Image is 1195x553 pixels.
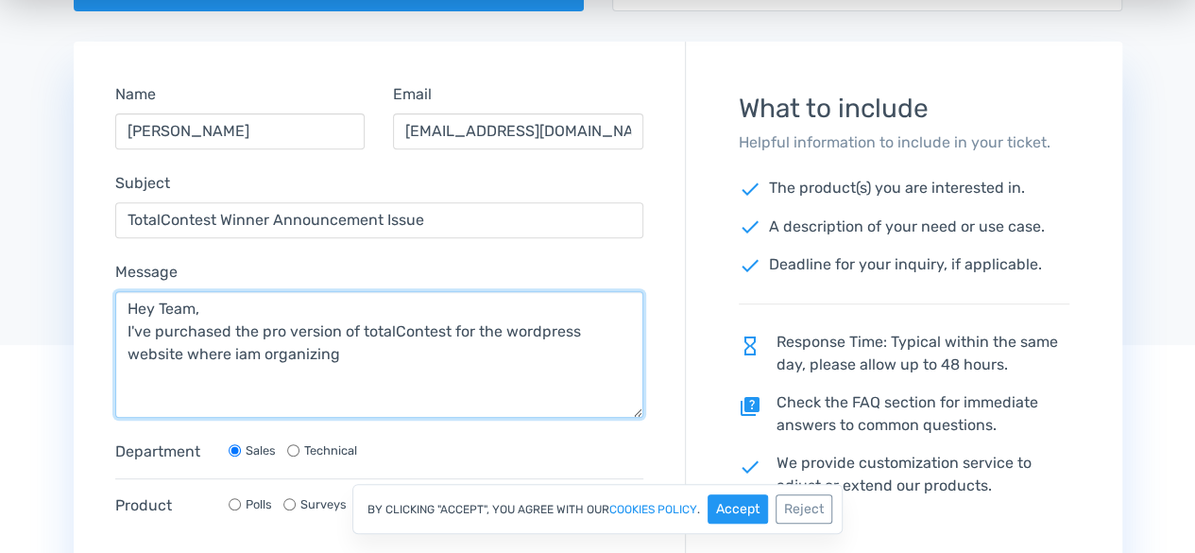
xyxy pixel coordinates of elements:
label: Sales [246,441,276,459]
div: By clicking "Accept", you agree with our . [352,484,843,534]
span: quiz [739,395,761,418]
p: Helpful information to include in your ticket. [739,131,1069,154]
a: cookies policy [609,504,697,515]
h3: What to include [739,95,1069,124]
span: check [739,216,761,238]
p: A description of your need or use case. [739,216,1069,239]
p: The product(s) you are interested in. [739,177,1069,200]
p: Deadline for your inquiry, if applicable. [739,253,1069,277]
input: Subject... [115,202,644,238]
input: Email... [393,113,643,149]
button: Accept [708,494,768,524]
label: Subject [115,172,170,195]
span: hourglass_empty [739,335,761,357]
label: Message [115,261,178,284]
label: Email [393,83,432,106]
span: check [739,254,761,277]
label: Technical [304,441,357,459]
label: Name [115,83,156,106]
p: Check the FAQ section for immediate answers to common questions. [739,391,1069,437]
span: check [739,456,761,478]
label: Department [115,441,210,463]
span: check [739,178,761,200]
p: We provide customization service to adjust or extend our products. [739,452,1069,497]
input: Name... [115,113,366,149]
p: Response Time: Typical within the same day, please allow up to 48 hours. [739,331,1069,376]
button: Reject [776,494,832,524]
